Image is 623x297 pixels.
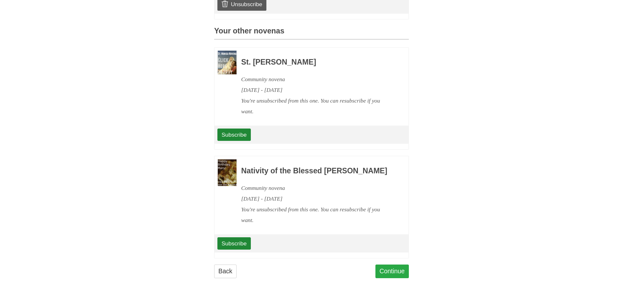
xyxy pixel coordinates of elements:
a: Back [214,265,237,278]
a: Subscribe [217,129,251,141]
img: Novena image [218,159,237,186]
a: Continue [375,265,409,278]
h3: St. [PERSON_NAME] [241,58,391,67]
div: You're unsubscribed from this one. You can resubscribe if you want. [241,204,391,226]
img: Novena image [218,51,237,74]
h3: Your other novenas [214,27,409,40]
div: Community novena [241,183,391,193]
div: [DATE] - [DATE] [241,85,391,95]
h3: Nativity of the Blessed [PERSON_NAME] [241,167,391,175]
div: Community novena [241,74,391,85]
div: [DATE] - [DATE] [241,193,391,204]
div: You're unsubscribed from this one. You can resubscribe if you want. [241,95,391,117]
a: Subscribe [217,237,251,250]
